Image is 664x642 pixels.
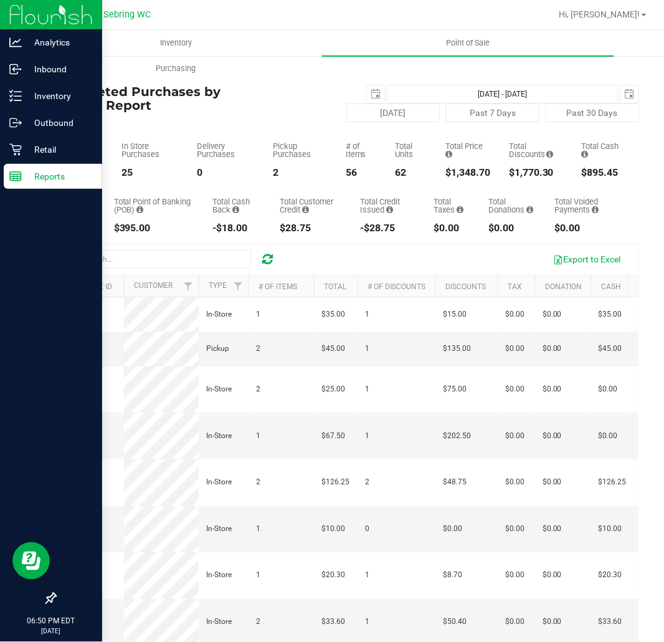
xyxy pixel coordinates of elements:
div: # of Items [346,142,377,158]
button: Past 7 Days [446,103,539,122]
p: Inventory [22,89,97,103]
div: Total Cash [582,142,620,158]
div: $0.00 [489,223,536,233]
button: Export to Excel [546,249,629,270]
span: 2 [365,476,369,488]
span: Pickup [206,343,229,355]
span: $0.00 [543,343,562,355]
div: Total Voided Payments [554,198,620,214]
a: Filter [228,275,249,297]
span: $0.00 [543,430,562,442]
span: 1 [365,383,369,395]
inline-svg: Inbound [9,63,22,75]
span: $0.00 [543,383,562,395]
span: 1 [256,309,260,320]
span: $0.00 [505,616,524,628]
span: $10.00 [599,523,622,535]
div: Total Units [396,142,427,158]
span: $0.00 [443,523,462,535]
span: $20.30 [599,569,622,581]
span: 2 [256,616,260,628]
a: Customer [134,281,173,290]
span: $0.00 [543,309,562,320]
span: $0.00 [543,569,562,581]
span: $35.00 [599,309,622,320]
span: In-Store [206,616,232,628]
button: [DATE] [346,103,440,122]
div: Delivery Purchases [197,142,254,158]
a: Donation [545,282,582,291]
span: $135.00 [443,343,471,355]
span: $50.40 [443,616,467,628]
p: [DATE] [6,627,97,636]
i: Sum of all account credit issued for all refunds from returned purchases in the date range. [387,206,394,214]
span: In-Store [206,523,232,535]
div: 56 [346,168,377,178]
span: $0.00 [505,430,524,442]
span: In-Store [206,569,232,581]
input: Search... [65,250,252,269]
div: $1,770.30 [509,168,563,178]
a: Filter [178,275,199,297]
span: $10.00 [321,523,345,535]
span: 1 [256,569,260,581]
inline-svg: Outbound [9,117,22,129]
span: $0.00 [505,343,524,355]
div: $1,348.70 [445,168,490,178]
span: $0.00 [505,569,524,581]
span: 1 [365,616,369,628]
i: Sum of the discount values applied to the all purchases in the date range. [547,150,554,158]
span: $15.00 [443,309,467,320]
span: select [621,85,638,103]
span: $0.00 [599,430,618,442]
span: $33.60 [599,616,622,628]
inline-svg: Inventory [9,90,22,102]
p: Inbound [22,62,97,77]
span: In-Store [206,476,232,488]
div: -$28.75 [361,223,415,233]
a: # of Items [258,282,297,291]
span: 1 [256,430,260,442]
a: Discounts [445,282,486,291]
span: $8.70 [443,569,462,581]
div: Pickup Purchases [273,142,327,158]
span: 0 [365,523,369,535]
iframe: Resource center [12,542,50,580]
span: $0.00 [543,476,562,488]
i: Sum of the total taxes for all purchases in the date range. [457,206,464,214]
p: Analytics [22,35,97,50]
span: $75.00 [443,383,467,395]
span: In-Store [206,383,232,395]
span: $126.25 [599,476,627,488]
span: $67.50 [321,430,345,442]
a: Point of Sale [322,30,614,56]
inline-svg: Reports [9,170,22,183]
span: $20.30 [321,569,345,581]
a: # of Discounts [368,282,425,291]
div: Total Discounts [509,142,563,158]
i: Sum of the total prices of all purchases in the date range. [445,150,452,158]
span: 2 [256,476,260,488]
div: -$18.00 [212,223,261,233]
div: 62 [396,168,427,178]
i: Sum of the cash-back amounts from rounded-up electronic payments for all purchases in the date ra... [232,206,239,214]
div: In Store Purchases [121,142,178,158]
span: $0.00 [599,383,618,395]
p: 06:50 PM EDT [6,616,97,627]
p: Outbound [22,115,97,130]
i: Sum of all voided payment transaction amounts, excluding tips and transaction fees, for all purch... [592,206,599,214]
span: select [367,85,384,103]
a: Type [209,281,227,290]
span: Point of Sale [430,37,507,49]
div: 2 [273,168,327,178]
i: Sum of the successful, non-voided point-of-banking payment transactions, both via payment termina... [137,206,144,214]
span: $0.00 [505,476,524,488]
p: Retail [22,142,97,157]
span: 1 [365,343,369,355]
span: $0.00 [543,523,562,535]
div: Total Point of Banking (POB) [114,198,194,214]
a: Tax [508,282,522,291]
button: Past 30 Days [546,103,639,122]
span: $48.75 [443,476,467,488]
span: 2 [256,343,260,355]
